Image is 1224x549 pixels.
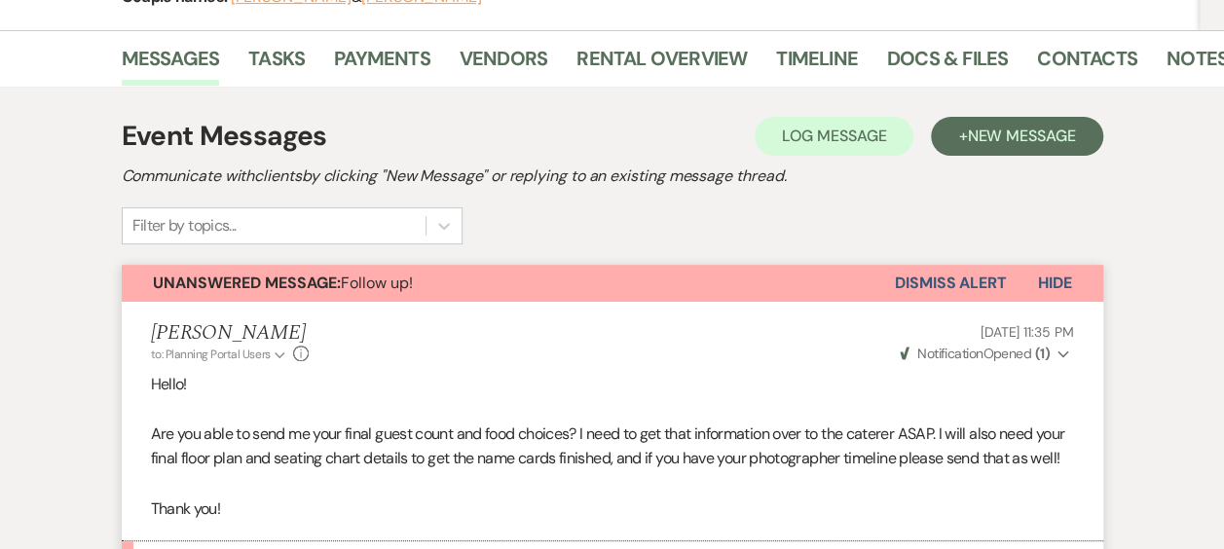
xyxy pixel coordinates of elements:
button: NotificationOpened (1) [897,344,1074,364]
div: Filter by topics... [132,214,237,238]
span: Log Message [782,126,886,146]
strong: Unanswered Message: [153,273,341,293]
h5: [PERSON_NAME] [151,321,310,346]
button: Log Message [755,117,913,156]
span: [DATE] 11:35 PM [981,323,1074,341]
a: Vendors [460,43,547,86]
button: to: Planning Portal Users [151,346,289,363]
a: Messages [122,43,220,86]
span: Opened [900,345,1050,362]
a: Contacts [1037,43,1137,86]
p: Hello! [151,372,1074,397]
a: Docs & Files [887,43,1008,86]
a: Timeline [776,43,858,86]
span: Hide [1038,273,1072,293]
button: +New Message [931,117,1102,156]
p: Thank you! [151,496,1074,522]
a: Rental Overview [576,43,747,86]
a: Payments [334,43,430,86]
p: Are you able to send me your final guest count and food choices? I need to get that information o... [151,421,1074,471]
span: Follow up! [153,273,413,293]
span: New Message [967,126,1075,146]
button: Dismiss Alert [895,265,1007,302]
strong: ( 1 ) [1034,345,1049,362]
button: Hide [1007,265,1103,302]
span: to: Planning Portal Users [151,347,271,362]
a: Tasks [248,43,305,86]
h1: Event Messages [122,116,327,157]
span: Notification [917,345,983,362]
button: Unanswered Message:Follow up! [122,265,895,302]
h2: Communicate with clients by clicking "New Message" or replying to an existing message thread. [122,165,1103,188]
